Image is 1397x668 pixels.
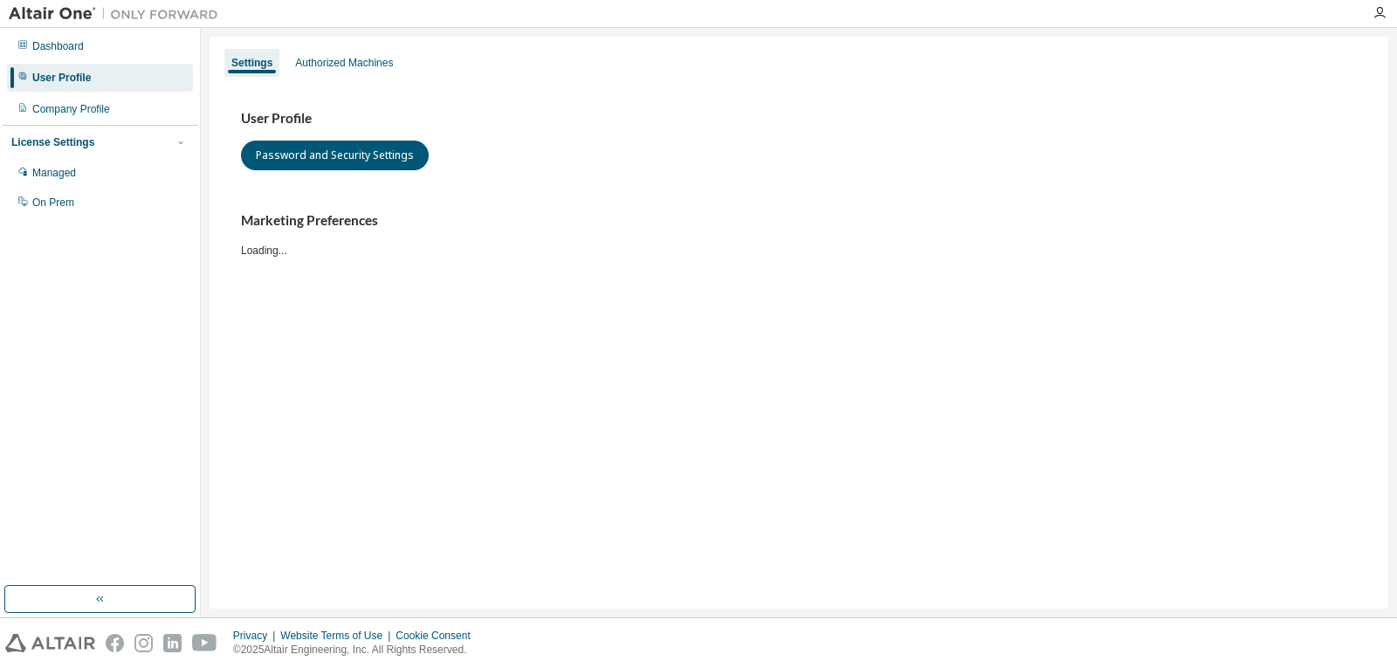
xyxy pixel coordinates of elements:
[134,634,153,652] img: instagram.svg
[241,110,1357,127] h3: User Profile
[233,629,280,643] div: Privacy
[11,135,94,149] div: License Settings
[32,166,76,180] div: Managed
[32,71,91,85] div: User Profile
[241,212,1357,230] h3: Marketing Preferences
[32,39,84,53] div: Dashboard
[192,634,217,652] img: youtube.svg
[32,102,110,116] div: Company Profile
[233,643,481,658] p: © 2025 Altair Engineering, Inc. All Rights Reserved.
[280,629,396,643] div: Website Terms of Use
[106,634,124,652] img: facebook.svg
[163,634,182,652] img: linkedin.svg
[5,634,95,652] img: altair_logo.svg
[396,629,480,643] div: Cookie Consent
[32,196,74,210] div: On Prem
[295,56,393,70] div: Authorized Machines
[9,5,227,23] img: Altair One
[241,212,1357,257] div: Loading...
[241,141,429,170] button: Password and Security Settings
[231,56,272,70] div: Settings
